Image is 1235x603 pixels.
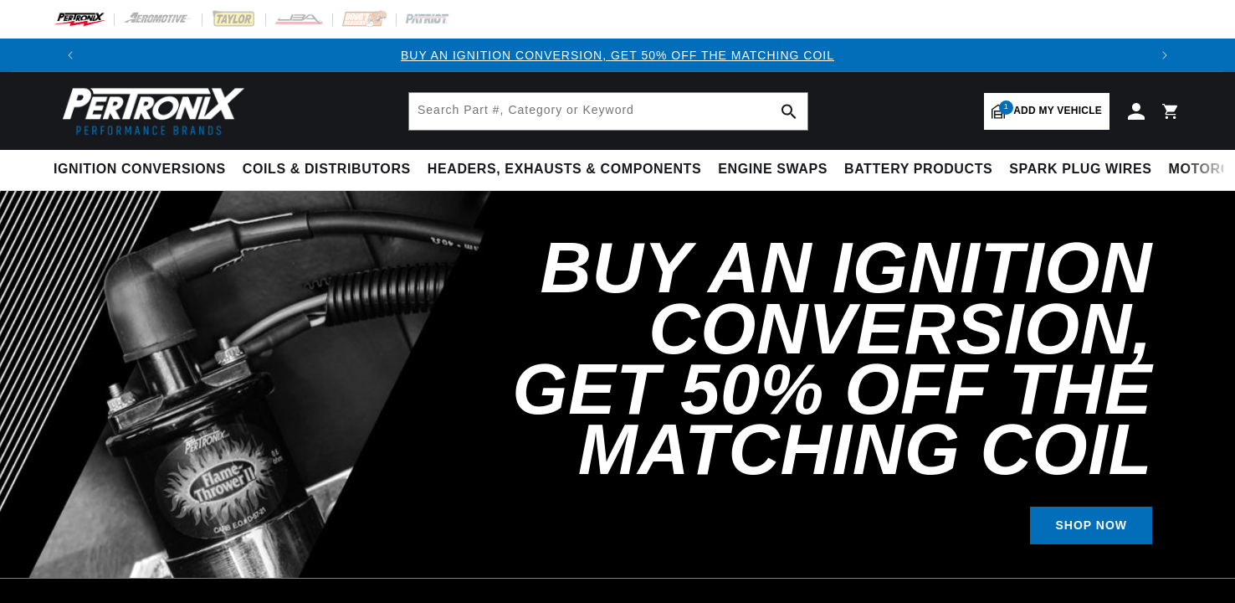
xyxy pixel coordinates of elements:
[401,49,834,62] a: BUY AN IGNITION CONVERSION, GET 50% OFF THE MATCHING COIL
[54,82,246,140] img: Pertronix
[87,46,1148,64] div: 1 of 3
[844,161,992,178] span: Battery Products
[87,46,1148,64] div: Announcement
[234,150,419,189] summary: Coils & Distributors
[1001,150,1160,189] summary: Spark Plug Wires
[836,150,1001,189] summary: Battery Products
[771,93,807,130] button: search button
[999,100,1013,115] span: 1
[419,150,710,189] summary: Headers, Exhausts & Components
[1148,39,1181,72] button: Translation missing: en.sections.announcements.next_announcement
[54,161,226,178] span: Ignition Conversions
[1009,161,1151,178] span: Spark Plug Wires
[12,39,1223,72] slideshow-component: Translation missing: en.sections.announcements.announcement_bar
[1030,507,1152,544] a: SHOP NOW
[243,161,411,178] span: Coils & Distributors
[428,161,701,178] span: Headers, Exhausts & Components
[409,93,807,130] input: Search Part #, Category or Keyword
[984,93,1109,130] a: 1Add my vehicle
[718,161,828,178] span: Engine Swaps
[710,150,836,189] summary: Engine Swaps
[54,150,234,189] summary: Ignition Conversions
[1013,103,1102,119] span: Add my vehicle
[54,39,87,72] button: Translation missing: en.sections.announcements.previous_announcement
[437,238,1152,480] h2: Buy an Ignition Conversion, Get 50% off the Matching Coil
